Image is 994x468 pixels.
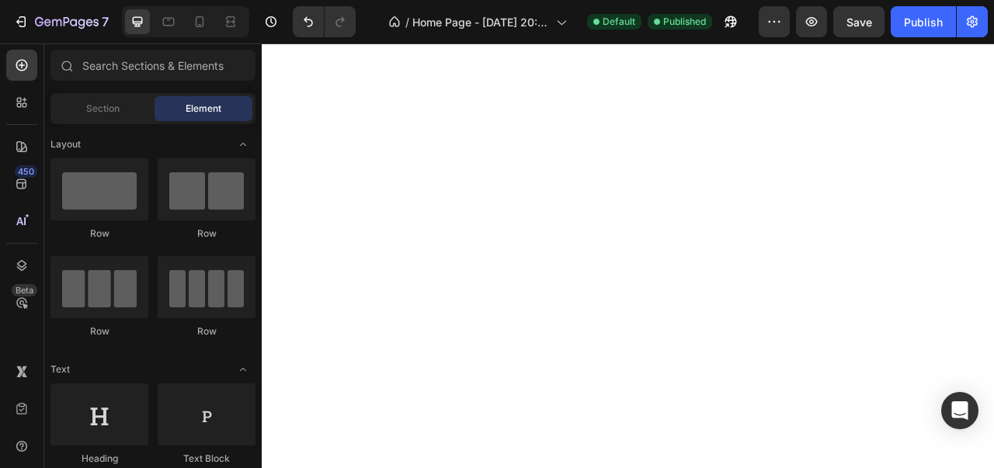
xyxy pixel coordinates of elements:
span: Toggle open [231,357,255,382]
div: Row [50,324,148,338]
span: Text [50,362,70,376]
button: Publish [891,6,956,37]
div: Open Intercom Messenger [941,392,978,429]
p: 7 [102,12,109,31]
div: 450 [15,165,37,178]
span: Default [603,15,635,29]
div: Publish [904,14,943,30]
div: Row [50,227,148,241]
span: Published [663,15,706,29]
div: Beta [12,284,37,296]
div: Row [158,324,255,338]
div: Row [158,227,255,241]
span: Layout [50,137,81,151]
span: Home Page - [DATE] 20:54:10 [412,14,550,30]
span: Toggle open [231,132,255,157]
div: Heading [50,452,148,466]
div: Text Block [158,452,255,466]
span: / [405,14,409,30]
div: Undo/Redo [293,6,356,37]
iframe: Design area [262,43,994,468]
span: Section [86,102,120,116]
button: 7 [6,6,116,37]
button: Save [833,6,885,37]
span: Save [846,16,872,29]
input: Search Sections & Elements [50,50,255,81]
span: Element [186,102,221,116]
